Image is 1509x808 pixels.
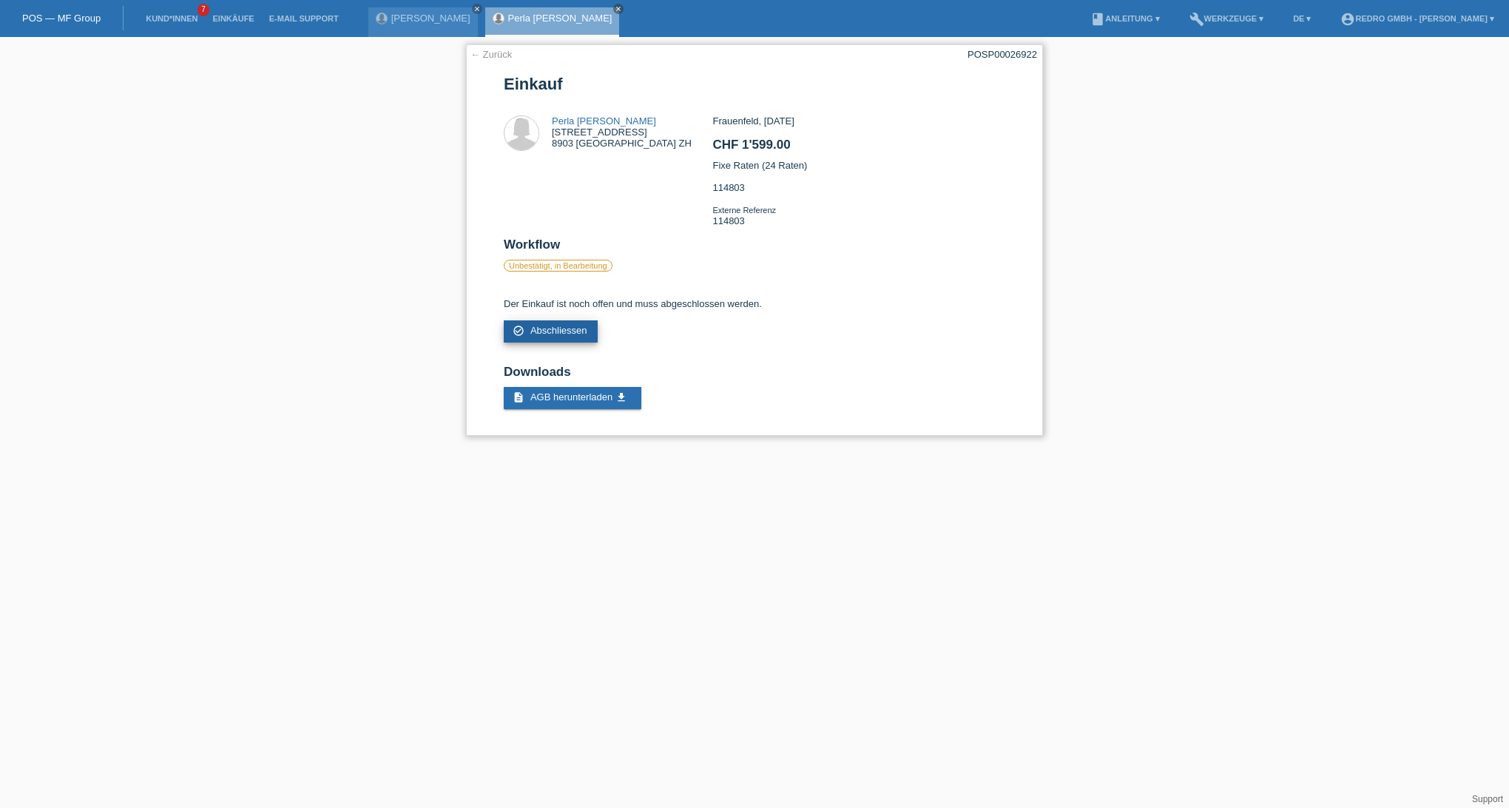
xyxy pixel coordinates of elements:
div: Frauenfeld, [DATE] Fixe Raten (24 Raten) 114803 114803 [712,115,1005,238]
i: account_circle [1340,12,1355,27]
h2: CHF 1'599.00 [712,138,1005,160]
div: [STREET_ADDRESS] 8903 [GEOGRAPHIC_DATA] ZH [552,115,692,149]
a: Perla [PERSON_NAME] [552,115,656,127]
i: description [513,391,524,403]
a: close [472,4,482,14]
a: Perla [PERSON_NAME] [508,13,612,24]
a: description AGB herunterladen get_app [504,387,641,409]
span: Abschliessen [530,325,587,336]
a: E-Mail Support [262,14,346,23]
label: Unbestätigt, in Bearbeitung [504,260,612,272]
a: bookAnleitung ▾ [1083,14,1167,23]
a: DE ▾ [1286,14,1318,23]
i: close [615,5,622,13]
span: 7 [198,4,209,16]
h2: Downloads [504,365,1005,387]
a: buildWerkzeuge ▾ [1182,14,1272,23]
a: ← Zurück [470,49,512,60]
span: Externe Referenz [712,206,776,215]
h2: Workflow [504,238,1005,260]
i: build [1189,12,1204,27]
a: Einkäufe [205,14,261,23]
div: POSP00026922 [968,49,1037,60]
p: Der Einkauf ist noch offen und muss abgeschlossen werden. [504,298,1005,309]
i: get_app [615,391,627,403]
a: check_circle_outline Abschliessen [504,320,598,343]
a: [PERSON_NAME] [391,13,470,24]
i: close [473,5,481,13]
h1: Einkauf [504,75,1005,93]
a: account_circleRedro GmbH - [PERSON_NAME] ▾ [1333,14,1502,23]
a: Support [1472,794,1503,804]
i: check_circle_outline [513,325,524,337]
a: Kund*innen [138,14,205,23]
i: book [1090,12,1105,27]
a: close [613,4,624,14]
a: POS — MF Group [22,13,101,24]
span: AGB herunterladen [530,391,612,403]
